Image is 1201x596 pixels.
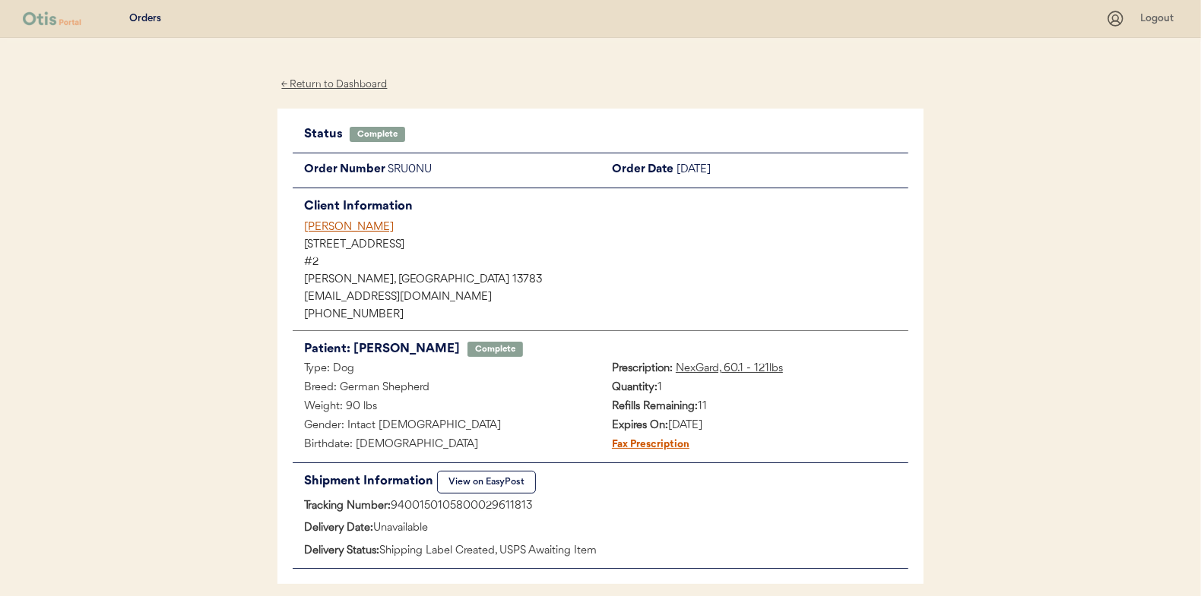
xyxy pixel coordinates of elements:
[304,292,908,303] div: [EMAIL_ADDRESS][DOMAIN_NAME]
[293,519,908,538] div: Unavailable
[293,436,600,455] div: Birthdate: [DEMOGRAPHIC_DATA]
[293,398,600,417] div: Weight: 90 lbs
[677,161,908,180] div: [DATE]
[600,379,908,398] div: 1
[612,420,668,431] strong: Expires On:
[676,363,783,374] u: NexGard, 60.1 - 121lbs
[293,379,600,398] div: Breed: German Shepherd
[293,497,908,516] div: 9400150105800029611813
[304,522,373,534] strong: Delivery Date:
[1140,11,1178,27] div: Logout
[304,310,908,320] div: [PHONE_NUMBER]
[304,471,437,492] div: Shipment Information
[293,360,600,379] div: Type: Dog
[293,161,388,180] div: Order Number
[304,500,391,512] strong: Tracking Number:
[293,417,600,436] div: Gender: Intact [DEMOGRAPHIC_DATA]
[277,76,391,93] div: ← Return to Dashboard
[612,363,673,374] strong: Prescription:
[129,11,161,27] div: Orders
[304,124,350,145] div: Status
[304,339,460,360] div: Patient: [PERSON_NAME]
[612,401,698,412] strong: Refills Remaining:
[600,436,689,455] div: Fax Prescription
[304,240,908,251] div: [STREET_ADDRESS]
[612,382,658,393] strong: Quantity:
[600,398,908,417] div: 11
[304,275,908,285] div: [PERSON_NAME], [GEOGRAPHIC_DATA] 13783
[293,542,908,561] div: Shipping Label Created, USPS Awaiting Item
[304,545,379,557] strong: Delivery Status:
[388,161,600,180] div: SRU0NU
[600,417,908,436] div: [DATE]
[304,219,908,235] div: [PERSON_NAME]
[437,471,536,494] button: View on EasyPost
[304,196,908,217] div: Client Information
[304,257,908,268] div: #2
[600,161,677,180] div: Order Date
